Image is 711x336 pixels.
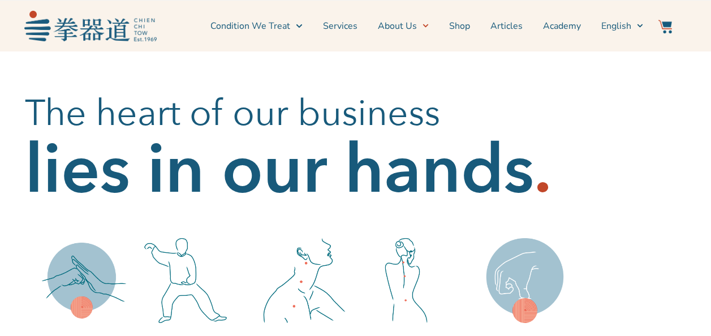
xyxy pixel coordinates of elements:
a: Academy [543,12,581,40]
h2: lies in our hands [25,148,534,193]
span: English [601,19,631,33]
a: Services [323,12,357,40]
a: Articles [490,12,523,40]
a: Condition We Treat [210,12,302,40]
a: English [601,12,643,40]
nav: Menu [162,12,643,40]
img: Website Icon-03 [658,20,672,33]
a: About Us [378,12,429,40]
h2: The heart of our business [25,91,687,136]
h2: . [534,148,551,193]
a: Shop [449,12,470,40]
